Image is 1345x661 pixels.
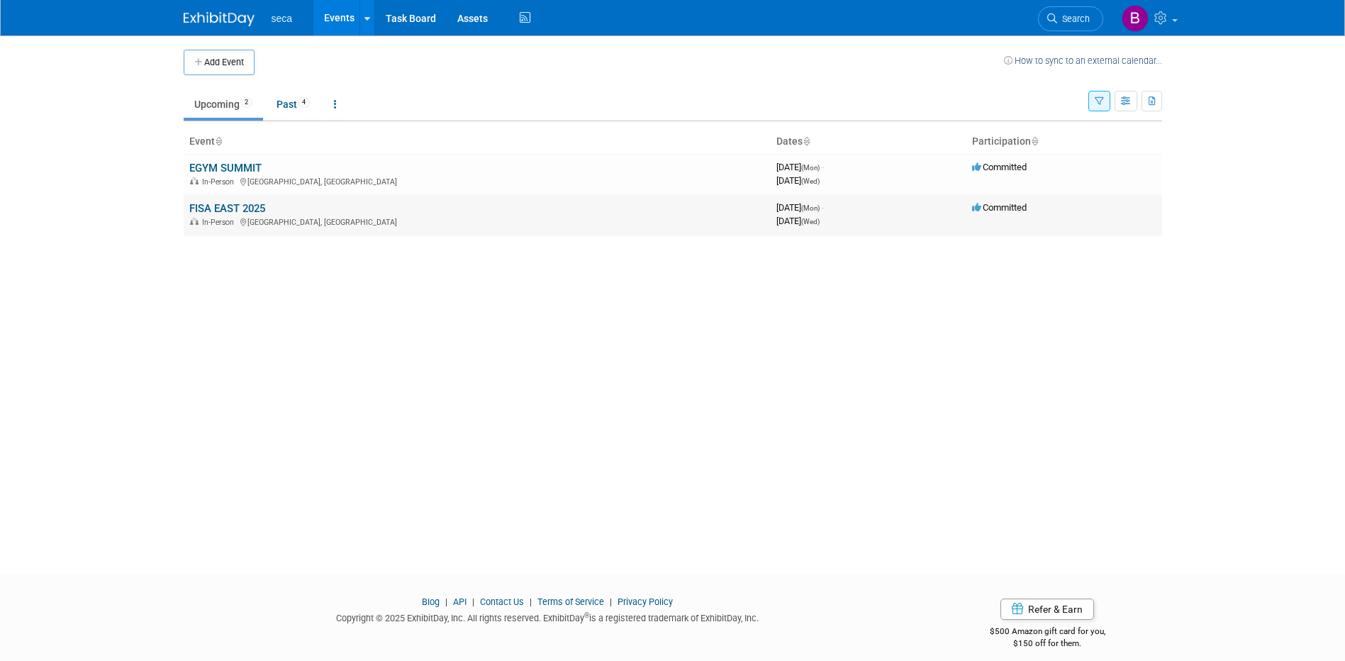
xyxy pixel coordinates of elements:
div: [GEOGRAPHIC_DATA], [GEOGRAPHIC_DATA] [189,216,765,227]
a: Contact Us [480,596,524,607]
span: Committed [972,202,1027,213]
span: | [606,596,615,607]
span: | [469,596,478,607]
img: In-Person Event [190,177,199,184]
span: [DATE] [776,162,824,172]
span: | [526,596,535,607]
a: Upcoming2 [184,91,263,118]
img: In-Person Event [190,218,199,225]
span: - [822,202,824,213]
span: (Wed) [801,218,820,226]
span: In-Person [202,177,238,187]
a: Blog [422,596,440,607]
a: API [453,596,467,607]
th: Dates [771,130,966,154]
th: Event [184,130,771,154]
span: seca [272,13,293,24]
span: [DATE] [776,175,820,186]
a: Sort by Start Date [803,135,810,147]
span: 4 [298,97,310,108]
a: EGYM SUMMIT [189,162,262,174]
th: Participation [966,130,1162,154]
div: $500 Amazon gift card for you, [933,616,1162,649]
span: [DATE] [776,202,824,213]
a: How to sync to an external calendar... [1004,55,1162,66]
a: Search [1038,6,1103,31]
a: Past4 [266,91,320,118]
span: - [822,162,824,172]
sup: ® [584,611,589,619]
button: Add Event [184,50,255,75]
span: 2 [240,97,252,108]
a: Sort by Participation Type [1031,135,1038,147]
a: Sort by Event Name [215,135,222,147]
span: | [442,596,451,607]
span: (Wed) [801,177,820,185]
img: ExhibitDay [184,12,255,26]
span: Committed [972,162,1027,172]
div: [GEOGRAPHIC_DATA], [GEOGRAPHIC_DATA] [189,175,765,187]
span: [DATE] [776,216,820,226]
a: Refer & Earn [1000,599,1094,620]
div: Copyright © 2025 ExhibitDay, Inc. All rights reserved. ExhibitDay is a registered trademark of Ex... [184,609,913,625]
a: Terms of Service [537,596,604,607]
a: FISA EAST 2025 [189,202,265,215]
span: Search [1057,13,1090,24]
span: (Mon) [801,204,820,212]
div: $150 off for them. [933,638,1162,650]
span: (Mon) [801,164,820,172]
a: Privacy Policy [618,596,673,607]
span: In-Person [202,218,238,227]
img: Bob Surface [1122,5,1149,32]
